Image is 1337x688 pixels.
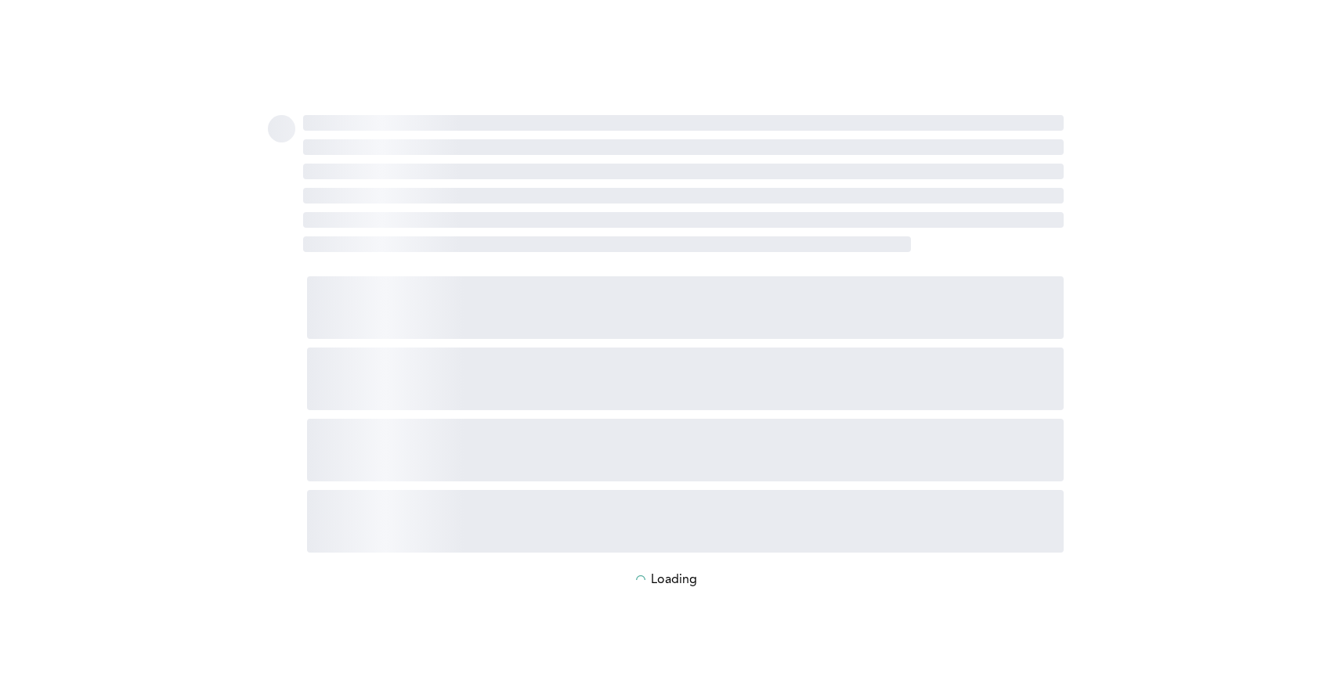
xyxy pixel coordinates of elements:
[303,164,1064,179] span: ‌
[303,188,1064,204] span: ‌
[651,573,697,587] p: Loading
[307,276,1064,339] span: ‌
[307,348,1064,410] span: ‌
[307,419,1064,481] span: ‌
[303,236,912,252] span: ‌
[303,139,1064,155] span: ‌
[268,115,295,142] span: ‌
[303,212,1064,228] span: ‌
[303,115,1064,131] span: ‌
[307,490,1064,553] span: ‌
